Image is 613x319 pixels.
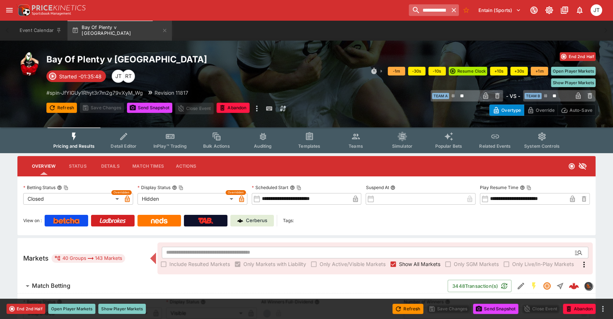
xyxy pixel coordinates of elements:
svg: Closed [568,163,575,170]
input: search [409,4,449,16]
span: Simulator [392,143,412,149]
div: sportingsolutions [584,282,593,290]
button: open drawer [3,4,16,17]
button: Toggle light/dark mode [543,4,556,17]
a: d64f6e07-1904-4fb2-adda-533549586f38 [567,279,581,293]
img: Sportsbook Management [32,12,71,15]
button: Override [524,105,558,116]
label: Tags: [283,215,294,226]
p: Copy To Clipboard [46,89,143,97]
span: Popular Bets [435,143,462,149]
span: System Controls [524,143,560,149]
button: Betting StatusCopy To Clipboard [57,185,62,190]
button: Bay Of Plenty v [GEOGRAPHIC_DATA] [67,20,172,41]
button: +1m [531,67,548,75]
button: Copy To Clipboard [63,185,69,190]
button: -30s [408,67,425,75]
svg: Hidden [578,162,587,171]
span: Include Resulted Markets [169,260,230,268]
button: Details [94,158,127,175]
img: Cerberus [237,218,243,224]
span: Auditing [254,143,272,149]
span: Templates [298,143,320,149]
label: View on : [23,215,42,226]
button: Event Calendar [15,20,66,41]
button: Select Tenant [474,4,525,16]
button: -1m [388,67,405,75]
span: Only Active/Visible Markets [320,260,386,268]
button: Edit Detail [514,279,527,293]
button: Refresh [392,304,423,314]
button: +10s [490,67,507,75]
span: Only SGM Markets [454,260,499,268]
span: Detail Editor [111,143,136,149]
img: rugby_union.png [17,52,41,75]
span: Mark an event as closed and abandoned. [563,304,596,312]
button: Suspend At [390,185,395,190]
button: Overtype [489,105,524,116]
img: logo-cerberus--red.svg [569,281,579,291]
span: Only Live/In-Play Markets [512,260,574,268]
h5: Markets [23,254,49,262]
div: Joshua Thomson [112,70,125,83]
span: Overridden [228,190,244,195]
img: TabNZ [198,218,213,224]
span: Mark an event as closed and abandoned. [217,103,249,111]
img: sportingsolutions [584,282,592,290]
button: SGM Enabled [527,279,540,293]
button: Straight [554,279,567,293]
span: Bulk Actions [203,143,230,149]
p: Scheduled Start [252,184,288,191]
button: Abandon [563,304,596,314]
p: Override [536,106,554,114]
div: 40 Groups 143 Markets [54,254,122,263]
span: Related Events [479,143,511,149]
div: Richard Tatton [122,70,135,83]
img: PriceKinetics [32,5,86,11]
span: Pricing and Results [53,143,95,149]
span: Team B [524,93,542,99]
div: Event type filters [48,127,565,153]
a: Cerberus [230,215,274,226]
div: Start From [489,105,596,116]
button: Abandon [217,103,249,113]
button: Open Player Markets [48,304,96,314]
p: Overtype [501,106,521,114]
p: Revision 11817 [155,89,188,97]
button: more [598,304,607,313]
h6: - VS - [506,92,520,100]
button: Open Player Markets [551,67,596,75]
button: Resume Clock [449,67,487,75]
img: Neds [151,218,167,224]
h6: Match Betting [32,282,70,290]
button: Send Snapshot [127,103,172,113]
button: +30s [510,67,528,75]
img: Ladbrokes [99,218,126,224]
div: d64f6e07-1904-4fb2-adda-533549586f38 [569,281,579,291]
button: Copy To Clipboard [296,185,301,190]
div: Joshua Thomson [591,4,602,16]
p: Display Status [137,184,170,191]
button: Show Player Markets [98,304,146,314]
button: End 2nd Half [560,52,596,61]
div: Closed [23,193,122,205]
button: Copy To Clipboard [178,185,184,190]
span: InPlay™ Trading [153,143,187,149]
svg: Clock Controls [370,68,378,75]
img: PriceKinetics Logo [16,3,30,17]
p: Cerberus [246,217,267,224]
button: 3448Transaction(s) [448,280,511,292]
button: Scheduled StartCopy To Clipboard [290,185,295,190]
p: Started -01:35:48 [59,73,102,80]
span: Overridden [114,190,129,195]
button: Match Times [127,158,170,175]
button: Suspended [540,279,554,293]
button: Display StatusCopy To Clipboard [172,185,177,190]
button: Overview [26,158,61,175]
button: Show Player Markets [551,78,596,87]
button: Notifications [573,4,586,17]
p: Suspend At [366,184,389,191]
button: Refresh [46,103,77,113]
span: Show All Markets [399,260,440,268]
button: Connected to PK [527,4,540,17]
